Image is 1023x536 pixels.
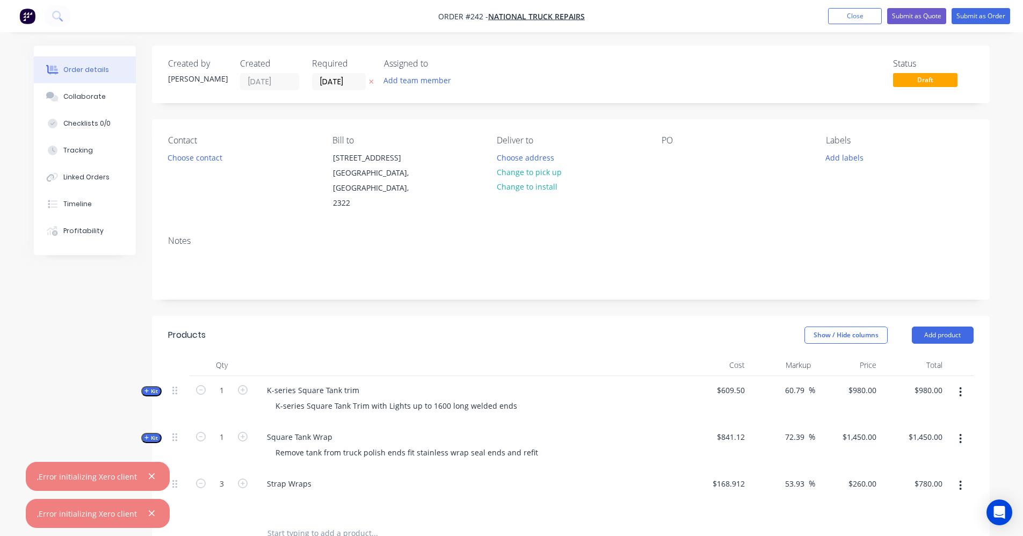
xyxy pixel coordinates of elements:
[37,508,137,519] div: ,Error initializing Xero client
[893,73,957,86] span: Draft
[190,354,254,376] div: Qty
[34,164,136,191] button: Linked Orders
[168,135,315,146] div: Contact
[384,73,457,88] button: Add team member
[34,83,136,110] button: Collaborate
[34,56,136,83] button: Order details
[491,179,563,194] button: Change to install
[141,433,162,443] button: Kit
[258,429,341,445] div: Square Tank Wrap
[804,327,888,344] button: Show / Hide columns
[63,172,110,182] div: Linked Orders
[168,73,227,84] div: [PERSON_NAME]
[952,8,1010,24] button: Submit as Order
[34,191,136,218] button: Timeline
[34,110,136,137] button: Checklists 0/0
[63,146,93,155] div: Tracking
[267,445,547,460] div: Remove tank from truck polish ends fit stainless wrap seal ends and refit
[912,327,974,344] button: Add product
[497,135,644,146] div: Deliver to
[893,59,974,69] div: Status
[333,150,422,165] div: [STREET_ADDRESS]
[34,218,136,244] button: Profitability
[63,65,109,75] div: Order details
[688,385,745,396] span: $609.50
[491,165,567,179] button: Change to pick up
[662,135,809,146] div: PO
[63,199,92,209] div: Timeline
[63,92,106,102] div: Collaborate
[438,11,488,21] span: Order #242 -
[815,354,881,376] div: Price
[144,387,158,395] span: Kit
[749,354,815,376] div: Markup
[168,59,227,69] div: Created by
[333,165,422,211] div: [GEOGRAPHIC_DATA], [GEOGRAPHIC_DATA], 2322
[826,135,973,146] div: Labels
[881,354,947,376] div: Total
[887,8,946,24] button: Submit as Quote
[258,382,368,398] div: K-series Square Tank trim
[240,59,299,69] div: Created
[809,477,815,490] span: %
[144,434,158,442] span: Kit
[488,11,585,21] a: National Truck Repairs
[63,226,104,236] div: Profitability
[168,329,206,342] div: Products
[809,431,815,443] span: %
[267,398,526,414] div: K-series Square Tank Trim with Lights up to 1600 long welded ends
[168,236,974,246] div: Notes
[378,73,456,88] button: Add team member
[312,59,371,69] div: Required
[19,8,35,24] img: Factory
[820,150,869,164] button: Add labels
[63,119,111,128] div: Checklists 0/0
[828,8,882,24] button: Close
[809,384,815,396] span: %
[491,150,560,164] button: Choose address
[141,386,162,396] button: Kit
[688,478,745,489] span: $168.912
[684,354,750,376] div: Cost
[332,135,480,146] div: Bill to
[258,476,320,491] div: Strap Wraps
[34,137,136,164] button: Tracking
[986,499,1012,525] div: Open Intercom Messenger
[37,471,137,482] div: ,Error initializing Xero client
[162,150,228,164] button: Choose contact
[384,59,491,69] div: Assigned to
[324,150,431,211] div: [STREET_ADDRESS][GEOGRAPHIC_DATA], [GEOGRAPHIC_DATA], 2322
[688,431,745,443] span: $841.12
